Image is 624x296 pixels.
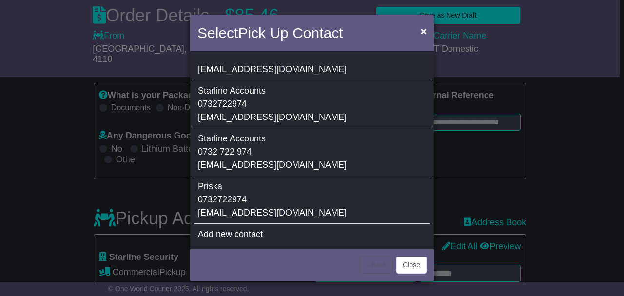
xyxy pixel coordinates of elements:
span: Accounts [230,86,266,96]
span: [EMAIL_ADDRESS][DOMAIN_NAME] [198,160,347,170]
span: Accounts [230,134,266,143]
button: Close [416,21,431,41]
button: Close [396,257,427,274]
span: Starline [198,86,228,96]
span: Add new contact [198,229,263,239]
span: [EMAIL_ADDRESS][DOMAIN_NAME] [198,64,347,74]
span: 0732 722 974 [198,147,252,157]
span: [EMAIL_ADDRESS][DOMAIN_NAME] [198,208,347,217]
span: 0732722974 [198,99,247,109]
span: Contact [292,25,343,41]
button: < Back [359,257,393,274]
span: 0732722974 [198,195,247,204]
h4: Select [197,22,343,44]
span: Pick Up [238,25,288,41]
span: Starline [198,134,228,143]
span: [EMAIL_ADDRESS][DOMAIN_NAME] [198,112,347,122]
span: × [421,25,427,37]
span: Priska [198,181,222,191]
